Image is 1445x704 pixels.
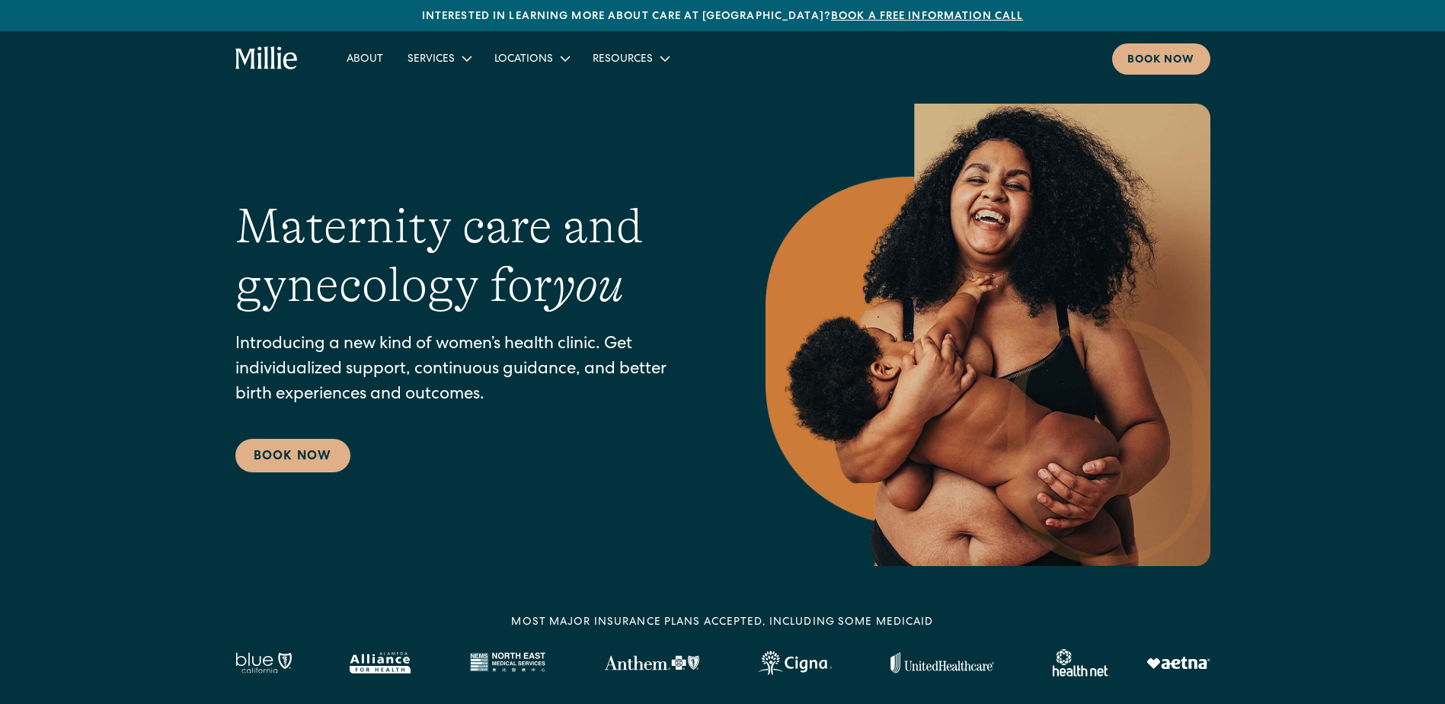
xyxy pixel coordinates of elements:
[1146,657,1210,669] img: Aetna logo
[235,46,299,71] a: home
[334,46,395,71] a: About
[235,333,705,408] p: Introducing a new kind of women’s health clinic. Get individualized support, continuous guidance,...
[890,652,994,674] img: United Healthcare logo
[831,11,1023,22] a: Book a free information call
[766,104,1210,566] img: Smiling mother with her baby in arms, celebrating body positivity and the nurturing bond of postp...
[395,46,482,71] div: Services
[593,52,653,68] div: Resources
[1053,649,1110,677] img: Healthnet logo
[758,651,832,675] img: Cigna logo
[494,52,553,68] div: Locations
[552,258,624,312] em: you
[604,655,699,670] img: Anthem Logo
[1127,53,1195,69] div: Book now
[580,46,680,71] div: Resources
[235,652,292,674] img: Blue California logo
[408,52,455,68] div: Services
[350,652,410,674] img: Alameda Alliance logo
[235,439,350,472] a: Book Now
[482,46,580,71] div: Locations
[1112,43,1210,75] a: Book now
[469,652,545,674] img: North East Medical Services logo
[511,615,933,631] div: MOST MAJOR INSURANCE PLANS ACCEPTED, INCLUDING some MEDICAID
[235,197,705,315] h1: Maternity care and gynecology for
